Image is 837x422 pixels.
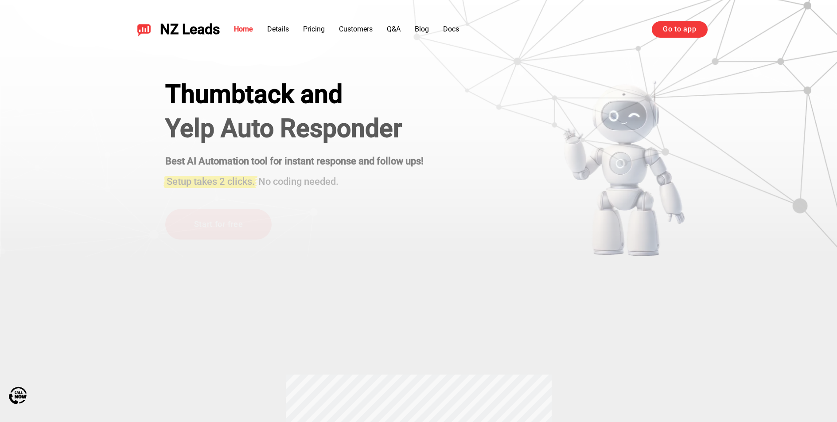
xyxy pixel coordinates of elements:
h3: No coding needed. [165,171,424,188]
a: Start for free [165,209,272,240]
a: Blog [415,25,429,33]
div: Thumbtack and [165,80,424,109]
span: NZ Leads [160,21,220,38]
a: Q&A [387,25,401,33]
a: Docs [443,25,459,33]
img: NZ Leads logo [137,22,151,36]
h1: Yelp Auto Responder [165,113,424,143]
a: Go to app [652,21,707,37]
img: yelp bot [562,80,686,257]
span: Setup takes 2 clicks. [167,176,255,187]
a: Details [267,25,289,33]
a: Customers [339,25,373,33]
a: Home [234,25,253,33]
a: Pricing [303,25,325,33]
strong: Best AI Automation tool for instant response and follow ups! [165,156,424,167]
img: Call Now [9,387,27,404]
